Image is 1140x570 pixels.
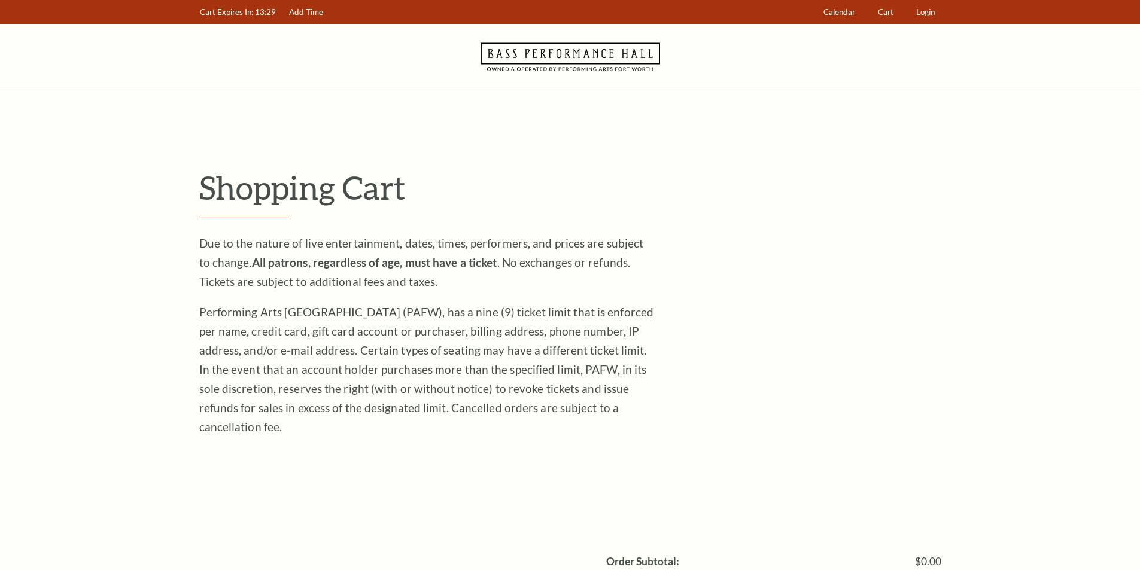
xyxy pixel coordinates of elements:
[283,1,329,24] a: Add Time
[252,255,497,269] strong: All patrons, regardless of age, must have a ticket
[910,1,940,24] a: Login
[199,303,654,437] p: Performing Arts [GEOGRAPHIC_DATA] (PAFW), has a nine (9) ticket limit that is enforced per name, ...
[878,7,893,17] span: Cart
[915,556,941,567] span: $0.00
[606,556,679,567] label: Order Subtotal:
[916,7,935,17] span: Login
[199,168,941,207] p: Shopping Cart
[872,1,899,24] a: Cart
[823,7,855,17] span: Calendar
[200,7,253,17] span: Cart Expires In:
[255,7,276,17] span: 13:29
[817,1,861,24] a: Calendar
[199,236,644,288] span: Due to the nature of live entertainment, dates, times, performers, and prices are subject to chan...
